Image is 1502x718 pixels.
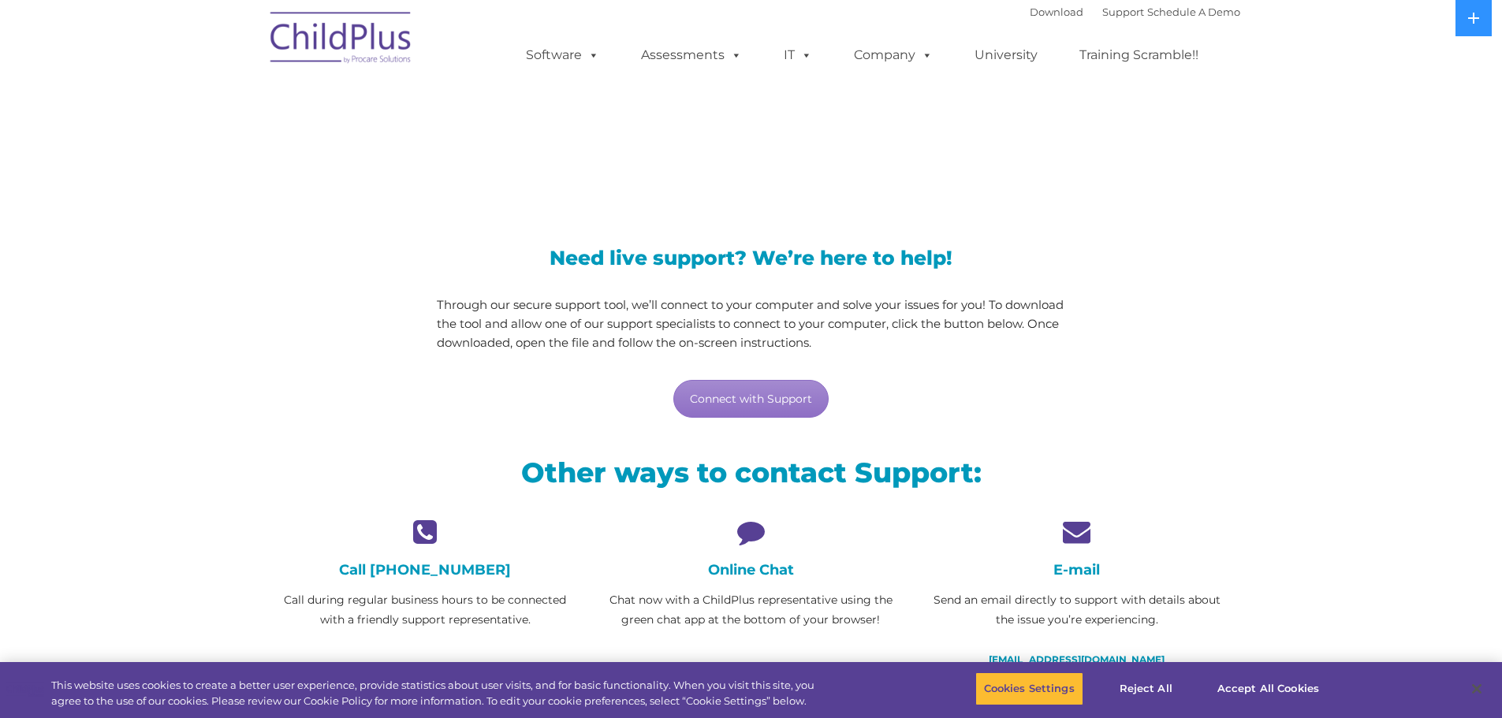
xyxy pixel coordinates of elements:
[768,39,828,71] a: IT
[274,113,864,162] span: LiveSupport with SplashTop
[51,678,826,709] div: This website uses cookies to create a better user experience, provide statistics about user visit...
[437,248,1065,268] h3: Need live support? We’re here to help!
[274,455,1228,490] h2: Other ways to contact Support:
[1147,6,1240,18] a: Schedule A Demo
[263,1,420,80] img: ChildPlus by Procare Solutions
[600,561,902,578] h4: Online Chat
[1030,6,1240,18] font: |
[274,561,576,578] h4: Call [PHONE_NUMBER]
[1459,671,1494,706] button: Close
[274,590,576,630] p: Call during regular business hours to be connected with a friendly support representative.
[1209,672,1328,705] button: Accept All Cookies
[510,39,615,71] a: Software
[926,590,1228,630] p: Send an email directly to support with details about the issue you’re experiencing.
[959,39,1053,71] a: University
[989,653,1165,665] a: [EMAIL_ADDRESS][DOMAIN_NAME]
[673,380,829,418] a: Connect with Support
[625,39,758,71] a: Assessments
[1064,39,1214,71] a: Training Scramble!!
[1030,6,1083,18] a: Download
[926,561,1228,578] h4: E-mail
[975,672,1083,705] button: Cookies Settings
[1097,672,1195,705] button: Reject All
[437,296,1065,352] p: Through our secure support tool, we’ll connect to your computer and solve your issues for you! To...
[1102,6,1144,18] a: Support
[600,590,902,630] p: Chat now with a ChildPlus representative using the green chat app at the bottom of your browser!
[838,39,949,71] a: Company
